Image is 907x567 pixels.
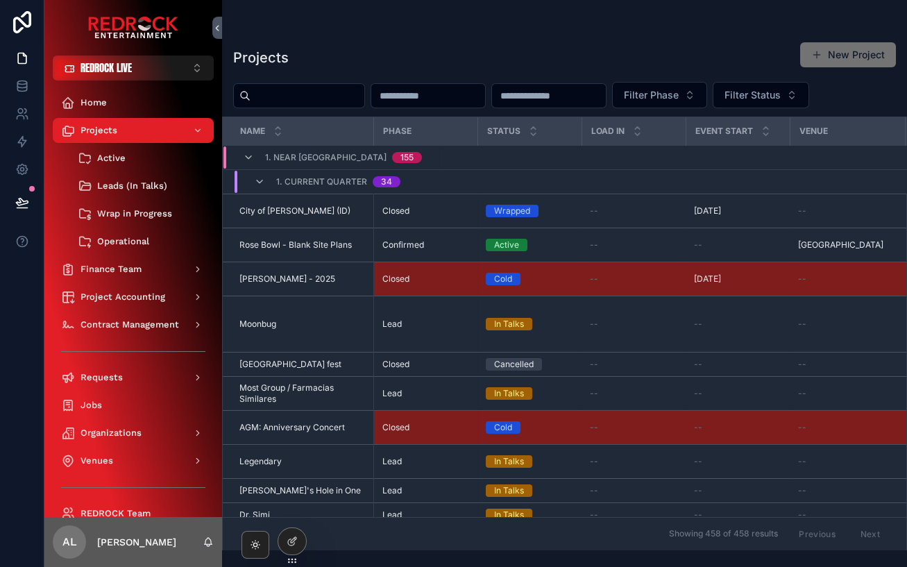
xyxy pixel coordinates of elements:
[239,359,341,370] span: [GEOGRAPHIC_DATA] fest
[486,421,573,434] a: Cold
[239,205,350,217] span: City of [PERSON_NAME] (ID)
[400,152,414,163] div: 155
[382,456,402,467] span: Lead
[798,509,806,521] span: --
[494,455,524,468] div: In Talks
[239,422,345,433] span: AGM: Anniversary Concert
[69,201,214,226] a: Wrap in Progress
[53,393,214,418] a: Jobs
[486,387,573,400] a: In Talks
[694,509,702,521] span: --
[694,239,781,251] a: --
[69,146,214,171] a: Active
[494,358,534,371] div: Cancelled
[383,126,412,137] span: Phase
[62,534,77,550] span: AL
[798,456,806,467] span: --
[239,359,365,370] a: [GEOGRAPHIC_DATA] fest
[694,319,702,330] span: --
[239,273,335,285] span: [PERSON_NAME] - 2025
[591,126,625,137] span: Load In
[97,236,149,247] span: Operational
[382,273,409,285] span: Closed
[494,273,512,285] div: Cold
[494,387,524,400] div: In Talks
[97,153,126,164] span: Active
[382,319,470,330] a: Lead
[798,239,883,251] span: [GEOGRAPHIC_DATA]
[800,42,896,67] button: New Project
[590,485,598,496] span: --
[486,205,573,217] a: Wrapped
[694,422,781,433] a: --
[382,456,470,467] a: Lead
[80,428,142,439] span: Organizations
[798,509,897,521] a: --
[694,485,781,496] a: --
[239,273,365,285] a: [PERSON_NAME] - 2025
[590,273,677,285] a: --
[80,508,151,519] span: REDROCK Team
[590,388,598,399] span: --
[590,359,677,370] a: --
[694,456,781,467] a: --
[382,239,470,251] a: Confirmed
[382,388,402,399] span: Lead
[53,421,214,446] a: Organizations
[494,421,512,434] div: Cold
[382,359,409,370] span: Closed
[694,205,721,217] span: [DATE]
[382,359,470,370] a: Closed
[590,456,677,467] a: --
[69,174,214,198] a: Leads (In Talks)
[669,528,778,539] span: Showing 458 of 458 results
[486,455,573,468] a: In Talks
[53,56,214,81] button: Select Button
[382,509,402,521] span: Lead
[239,509,270,521] span: Dr. Simi
[382,388,470,399] a: Lead
[798,205,806,217] span: --
[265,152,387,163] span: 1. Near [GEOGRAPHIC_DATA]
[798,273,897,285] a: --
[590,359,598,370] span: --
[590,239,677,251] a: --
[382,422,409,433] span: Closed
[590,422,598,433] span: --
[239,239,352,251] span: Rose Bowl - Blank Site Plans
[724,88,781,102] span: Filter Status
[239,485,365,496] a: [PERSON_NAME]'s Hole in One
[798,456,897,467] a: --
[798,319,806,330] span: --
[382,319,402,330] span: Lead
[798,359,897,370] a: --
[239,319,276,330] span: Moonbug
[97,208,172,219] span: Wrap in Progress
[590,239,598,251] span: --
[694,359,781,370] a: --
[590,509,598,521] span: --
[97,535,176,549] p: [PERSON_NAME]
[590,485,677,496] a: --
[798,319,897,330] a: --
[694,273,781,285] a: [DATE]
[486,509,573,521] a: In Talks
[382,205,470,217] a: Closed
[53,501,214,526] a: REDROCK Team
[624,88,679,102] span: Filter Phase
[239,456,365,467] a: Legendary
[694,388,781,399] a: --
[239,456,282,467] span: Legendary
[80,264,142,275] span: Finance Team
[53,90,214,115] a: Home
[494,484,524,497] div: In Talks
[97,180,167,192] span: Leads (In Talks)
[53,118,214,143] a: Projects
[694,509,781,521] a: --
[239,239,365,251] a: Rose Bowl - Blank Site Plans
[80,291,165,303] span: Project Accounting
[486,358,573,371] a: Cancelled
[53,257,214,282] a: Finance Team
[494,239,519,251] div: Active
